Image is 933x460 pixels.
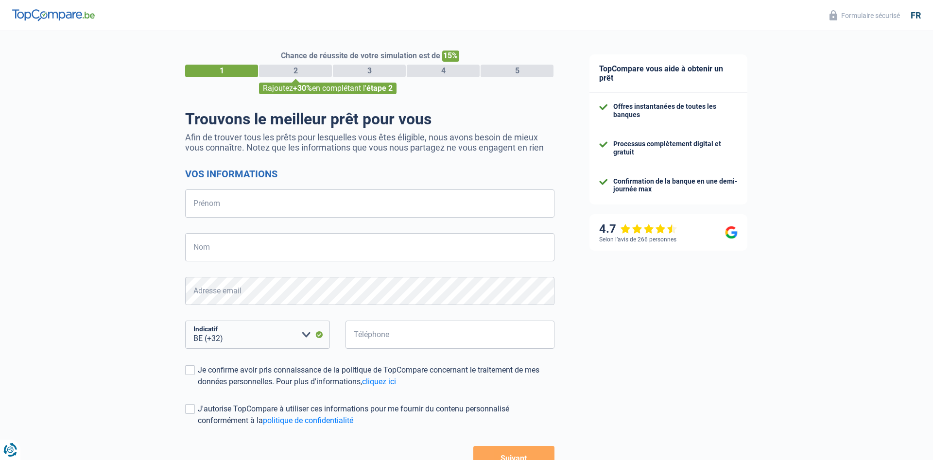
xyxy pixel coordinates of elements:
[346,321,554,349] input: 401020304
[259,65,332,77] div: 2
[911,10,921,21] div: fr
[824,7,906,23] button: Formulaire sécurisé
[589,54,747,93] div: TopCompare vous aide à obtenir un prêt
[442,51,459,62] span: 15%
[198,403,554,426] div: J'autorise TopCompare à utiliser ces informations pour me fournir du contenu personnalisé conform...
[263,416,353,425] a: politique de confidentialité
[362,377,396,386] a: cliquez ici
[198,364,554,388] div: Je confirme avoir pris connaissance de la politique de TopCompare concernant le traitement de mes...
[613,140,738,156] div: Processus complètement digital et gratuit
[12,9,95,21] img: TopCompare Logo
[613,177,738,194] div: Confirmation de la banque en une demi-journée max
[333,65,406,77] div: 3
[185,110,554,128] h1: Trouvons le meilleur prêt pour vous
[599,236,676,243] div: Selon l’avis de 266 personnes
[185,132,554,153] p: Afin de trouver tous les prêts pour lesquelles vous êtes éligible, nous avons besoin de mieux vou...
[407,65,480,77] div: 4
[599,222,677,236] div: 4.7
[185,65,258,77] div: 1
[293,84,312,93] span: +30%
[613,102,738,119] div: Offres instantanées de toutes les banques
[259,83,397,94] div: Rajoutez en complétant l'
[481,65,553,77] div: 5
[185,168,554,180] h2: Vos informations
[366,84,393,93] span: étape 2
[281,51,440,60] span: Chance de réussite de votre simulation est de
